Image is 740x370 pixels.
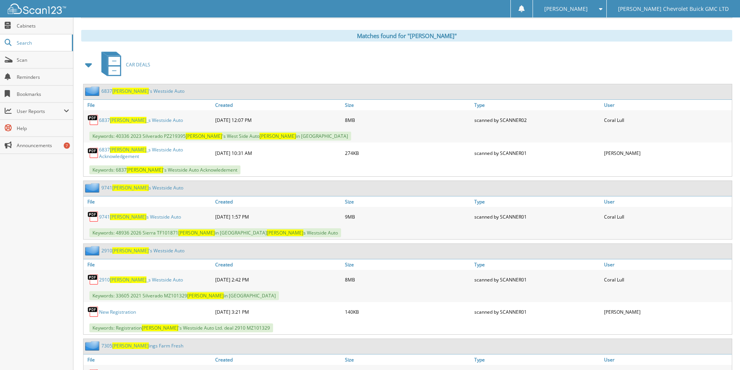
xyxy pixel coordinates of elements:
[126,61,150,68] span: CAR DEALS
[101,342,183,349] a: 7305[PERSON_NAME]ings Farm Fresh
[112,184,149,191] span: [PERSON_NAME]
[186,133,222,139] span: [PERSON_NAME]
[89,323,273,332] span: Keywords: Registration 's Westside Auto Ltd. deal 2910 MZ101329
[618,7,729,11] span: [PERSON_NAME] Chevrolet Buick GMC LTD
[472,112,602,128] div: scanned by SCANNER02
[472,100,602,110] a: Type
[87,274,99,285] img: PDF.png
[343,304,473,320] div: 140KB
[602,100,732,110] a: User
[267,229,303,236] span: [PERSON_NAME]
[89,291,279,300] span: Keywords: 33605 2021 Silverado MZ101329 in [GEOGRAPHIC_DATA]
[472,272,602,287] div: scanned by SCANNER01
[472,196,602,207] a: Type
[87,211,99,222] img: PDF.png
[17,57,69,63] span: Scan
[602,259,732,270] a: User
[343,196,473,207] a: Size
[17,91,69,97] span: Bookmarks
[112,88,149,94] span: [PERSON_NAME]
[64,142,70,149] div: 7
[112,247,149,254] span: [PERSON_NAME]
[343,100,473,110] a: Size
[602,304,732,320] div: [PERSON_NAME]
[99,146,211,160] a: 6837[PERSON_NAME]_s Westside Auto Acknowledgement
[89,165,240,174] span: Keywords: 6837 's Westside Auto Acknowledement
[99,309,136,315] a: New Registration
[213,112,343,128] div: [DATE] 12:07 PM
[602,112,732,128] div: Coral Lull
[101,88,185,94] a: 6837[PERSON_NAME]'s Westside Auto
[84,196,213,207] a: File
[112,342,149,349] span: [PERSON_NAME]
[213,272,343,287] div: [DATE] 2:42 PM
[343,112,473,128] div: 8MB
[85,246,101,255] img: folder2.png
[97,49,150,80] a: CAR DEALS
[84,259,213,270] a: File
[602,272,732,287] div: Coral Lull
[343,144,473,162] div: 274KB
[85,341,101,351] img: folder2.png
[602,196,732,207] a: User
[213,304,343,320] div: [DATE] 3:21 PM
[472,354,602,365] a: Type
[17,108,64,115] span: User Reports
[87,306,99,318] img: PDF.png
[101,247,185,254] a: 2910[PERSON_NAME]'s Westside Auto
[127,167,163,173] span: [PERSON_NAME]
[87,114,99,126] img: PDF.png
[17,23,69,29] span: Cabinets
[81,30,732,42] div: Matches found for "[PERSON_NAME]"
[84,100,213,110] a: File
[472,304,602,320] div: scanned by SCANNER01
[602,354,732,365] a: User
[472,259,602,270] a: Type
[8,3,66,14] img: scan123-logo-white.svg
[544,7,588,11] span: [PERSON_NAME]
[110,214,146,220] span: [PERSON_NAME]
[213,196,343,207] a: Created
[110,146,146,153] span: [PERSON_NAME]
[213,209,343,224] div: [DATE] 1:57 PM
[17,142,69,149] span: Announcements
[213,259,343,270] a: Created
[213,100,343,110] a: Created
[99,276,183,283] a: 2910[PERSON_NAME]_s Westside Auto
[213,354,343,365] a: Created
[87,147,99,159] img: PDF.png
[99,117,183,123] a: 6837[PERSON_NAME]_s Westside Auto
[84,354,213,365] a: File
[85,86,101,96] img: folder2.png
[110,117,146,123] span: [PERSON_NAME]
[343,354,473,365] a: Size
[17,74,69,80] span: Reminders
[259,133,296,139] span: [PERSON_NAME]
[343,259,473,270] a: Size
[142,325,178,331] span: [PERSON_NAME]
[343,209,473,224] div: 9MB
[187,292,224,299] span: [PERSON_NAME]
[472,209,602,224] div: scanned by SCANNER01
[110,276,146,283] span: [PERSON_NAME]
[178,229,215,236] span: [PERSON_NAME]
[17,40,68,46] span: Search
[602,209,732,224] div: Coral Lull
[472,144,602,162] div: scanned by SCANNER01
[213,144,343,162] div: [DATE] 10:31 AM
[89,228,341,237] span: Keywords: 48936 2026 Sierra TF101871 in [GEOGRAPHIC_DATA] s Westside Auto
[17,125,69,132] span: Help
[343,272,473,287] div: 8MB
[101,184,183,191] a: 9741[PERSON_NAME]s Westside Auto
[602,144,732,162] div: [PERSON_NAME]
[99,214,181,220] a: 9741[PERSON_NAME]s Westside Auto
[89,132,351,141] span: Keywords: 40336 2023 Silverado PZ219395 's West Side Auto in [GEOGRAPHIC_DATA]
[85,183,101,193] img: folder2.png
